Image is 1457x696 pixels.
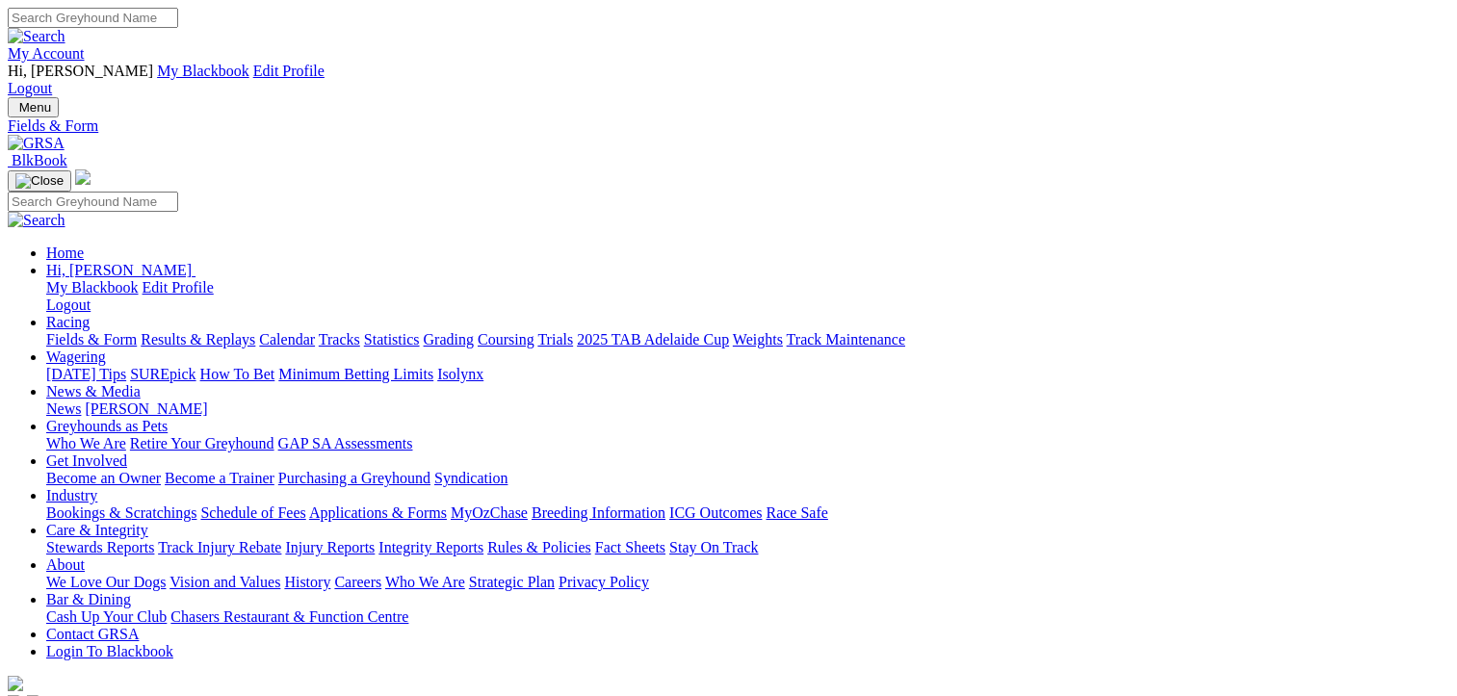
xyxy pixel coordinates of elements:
a: Track Maintenance [787,331,905,348]
a: News & Media [46,383,141,400]
a: Isolynx [437,366,483,382]
a: Rules & Policies [487,539,591,555]
div: Racing [46,331,1449,348]
a: Logout [8,80,52,96]
a: Chasers Restaurant & Function Centre [170,608,408,625]
a: Racing [46,314,90,330]
div: Greyhounds as Pets [46,435,1449,452]
a: MyOzChase [451,504,528,521]
img: Close [15,173,64,189]
div: Get Involved [46,470,1449,487]
a: Fields & Form [8,117,1449,135]
button: Toggle navigation [8,97,59,117]
a: Stewards Reports [46,539,154,555]
a: Grading [424,331,474,348]
a: Purchasing a Greyhound [278,470,430,486]
a: SUREpick [130,366,195,382]
a: Minimum Betting Limits [278,366,433,382]
input: Search [8,192,178,212]
span: Hi, [PERSON_NAME] [46,262,192,278]
a: Schedule of Fees [200,504,305,521]
a: Care & Integrity [46,522,148,538]
a: 2025 TAB Adelaide Cup [577,331,729,348]
button: Toggle navigation [8,170,71,192]
input: Search [8,8,178,28]
a: Bookings & Scratchings [46,504,196,521]
a: Get Involved [46,452,127,469]
a: Login To Blackbook [46,643,173,659]
a: Injury Reports [285,539,375,555]
a: Careers [334,574,381,590]
a: Vision and Values [169,574,280,590]
a: Who We Are [46,435,126,451]
a: Industry [46,487,97,503]
a: Trials [537,331,573,348]
a: Retire Your Greyhound [130,435,274,451]
img: logo-grsa-white.png [8,676,23,691]
a: [DATE] Tips [46,366,126,382]
a: My Blackbook [157,63,249,79]
a: Home [46,245,84,261]
a: About [46,556,85,573]
a: Track Injury Rebate [158,539,281,555]
div: About [46,574,1449,591]
a: Bar & Dining [46,591,131,607]
img: GRSA [8,135,65,152]
span: Hi, [PERSON_NAME] [8,63,153,79]
a: Tracks [319,331,360,348]
a: GAP SA Assessments [278,435,413,451]
div: Wagering [46,366,1449,383]
a: BlkBook [8,152,67,168]
a: [PERSON_NAME] [85,400,207,417]
a: Become an Owner [46,470,161,486]
a: Calendar [259,331,315,348]
a: My Account [8,45,85,62]
a: Stay On Track [669,539,758,555]
a: Privacy Policy [559,574,649,590]
a: How To Bet [200,366,275,382]
img: Search [8,28,65,45]
span: BlkBook [12,152,67,168]
img: logo-grsa-white.png [75,169,91,185]
a: Weights [733,331,783,348]
div: Bar & Dining [46,608,1449,626]
span: Menu [19,100,51,115]
a: My Blackbook [46,279,139,296]
a: News [46,400,81,417]
a: Logout [46,296,91,313]
div: Hi, [PERSON_NAME] [46,279,1449,314]
a: Race Safe [766,504,827,521]
a: Contact GRSA [46,626,139,642]
a: Applications & Forms [309,504,447,521]
div: Care & Integrity [46,539,1449,556]
a: Cash Up Your Club [46,608,167,625]
a: History [284,574,330,590]
a: Fact Sheets [595,539,665,555]
a: Results & Replays [141,331,255,348]
a: Syndication [434,470,507,486]
div: My Account [8,63,1449,97]
a: Fields & Form [46,331,137,348]
a: Integrity Reports [378,539,483,555]
a: We Love Our Dogs [46,574,166,590]
a: Statistics [364,331,420,348]
a: Hi, [PERSON_NAME] [46,262,195,278]
a: Edit Profile [253,63,325,79]
div: News & Media [46,400,1449,418]
div: Industry [46,504,1449,522]
a: Who We Are [385,574,465,590]
a: Become a Trainer [165,470,274,486]
a: ICG Outcomes [669,504,762,521]
a: Greyhounds as Pets [46,418,168,434]
a: Strategic Plan [469,574,555,590]
a: Coursing [478,331,534,348]
a: Breeding Information [532,504,665,521]
a: Edit Profile [143,279,214,296]
img: Search [8,212,65,229]
a: Wagering [46,348,106,365]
